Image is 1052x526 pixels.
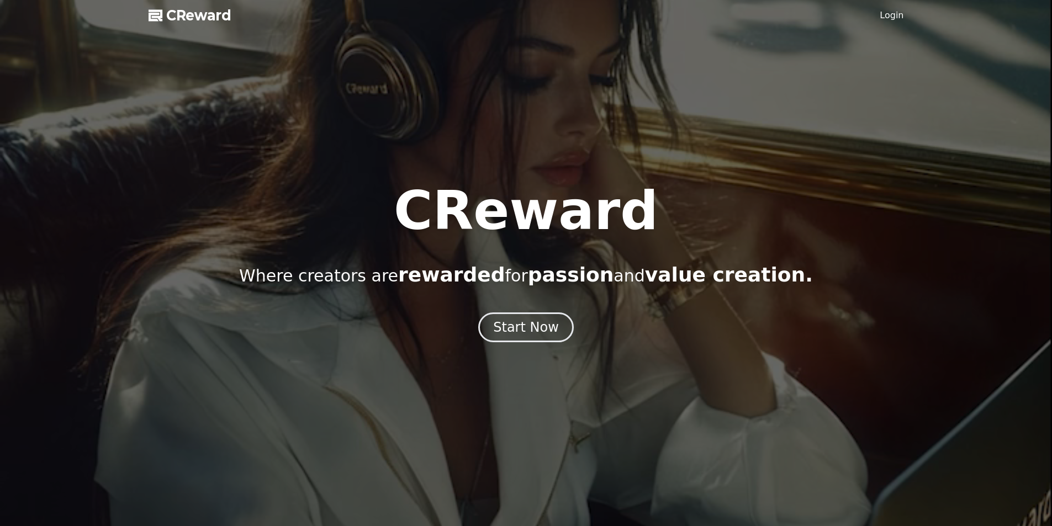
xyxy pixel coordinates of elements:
[528,263,614,286] span: passion
[239,264,813,286] p: Where creators are for and
[478,323,574,334] a: Start Now
[166,7,231,24] span: CReward
[149,7,231,24] a: CReward
[478,312,574,342] button: Start Now
[645,263,813,286] span: value creation.
[394,184,658,237] h1: CReward
[493,318,559,336] div: Start Now
[398,263,505,286] span: rewarded
[880,9,903,22] a: Login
